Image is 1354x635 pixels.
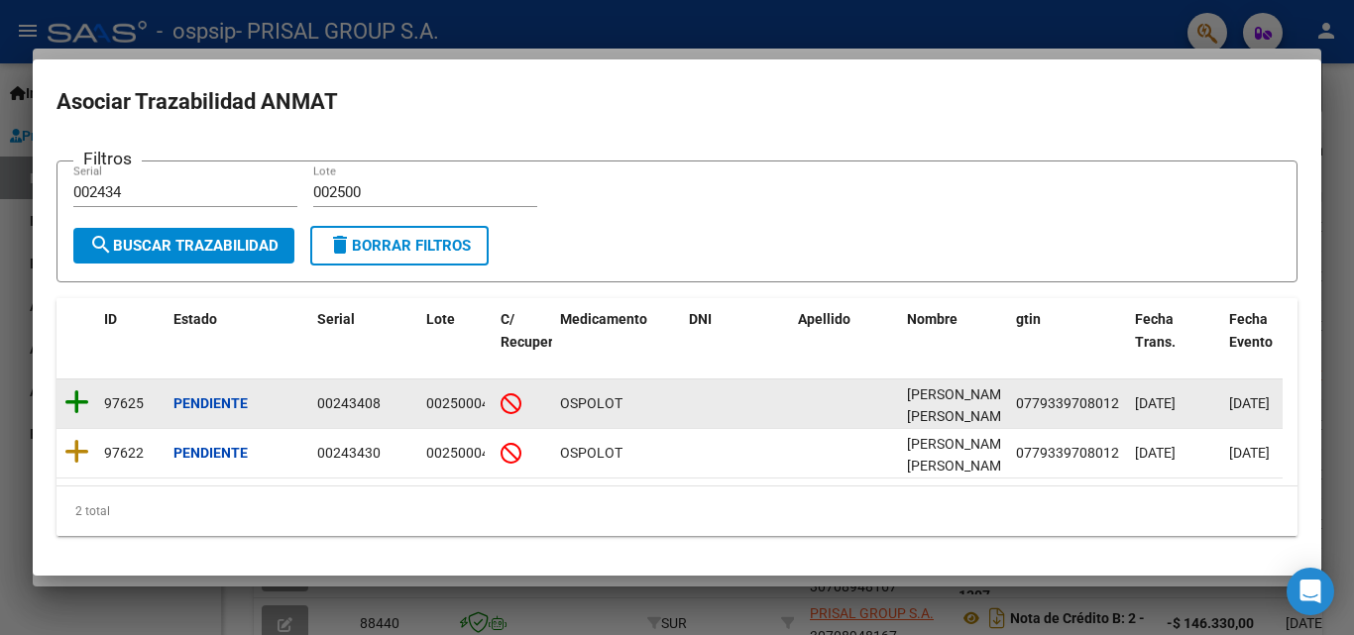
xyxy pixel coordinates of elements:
[1127,298,1221,385] datatable-header-cell: Fecha Trans.
[798,311,850,327] span: Apellido
[1135,395,1176,411] span: [DATE]
[1135,445,1176,461] span: [DATE]
[104,445,144,461] span: 97622
[418,298,493,385] datatable-header-cell: Lote
[1016,445,1127,461] span: 07793397080122
[328,237,471,255] span: Borrar Filtros
[426,395,506,411] span: 0025000463
[1135,311,1176,350] span: Fecha Trans.
[173,311,217,327] span: Estado
[899,298,1008,385] datatable-header-cell: Nombre
[560,445,622,461] span: OSPOLOT
[907,311,958,327] span: Nombre
[173,395,248,411] strong: Pendiente
[1016,311,1041,327] span: gtin
[96,298,166,385] datatable-header-cell: ID
[426,445,506,461] span: 0025000463
[560,395,622,411] span: OSPOLOT
[689,311,712,327] span: DNI
[1221,298,1315,385] datatable-header-cell: Fecha Evento
[104,395,144,411] span: 97625
[681,298,790,385] datatable-header-cell: DNI
[560,311,647,327] span: Medicamento
[426,311,455,327] span: Lote
[1008,298,1127,385] datatable-header-cell: gtin
[317,445,381,461] span: 00243430
[501,311,561,350] span: C/ Recupero
[73,146,142,171] h3: Filtros
[73,228,294,264] button: Buscar Trazabilidad
[309,298,418,385] datatable-header-cell: Serial
[56,83,1298,121] h2: Asociar Trazabilidad ANMAT
[1229,395,1270,411] span: [DATE]
[907,436,1013,475] span: Ulises Dominguez Toloza
[317,311,355,327] span: Serial
[89,233,113,257] mat-icon: search
[1016,395,1127,411] span: 07793397080122
[1287,568,1334,615] div: Open Intercom Messenger
[56,486,1298,536] div: 2 total
[89,237,279,255] span: Buscar Trazabilidad
[907,386,1013,425] span: Ulises Dominguez Toloza
[173,445,248,461] strong: Pendiente
[328,233,352,257] mat-icon: delete
[166,298,309,385] datatable-header-cell: Estado
[1229,445,1270,461] span: [DATE]
[310,226,489,265] button: Borrar Filtros
[552,298,681,385] datatable-header-cell: Medicamento
[493,298,552,385] datatable-header-cell: C/ Recupero
[790,298,899,385] datatable-header-cell: Apellido
[104,311,117,327] span: ID
[1229,311,1273,350] span: Fecha Evento
[317,395,381,411] span: 00243408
